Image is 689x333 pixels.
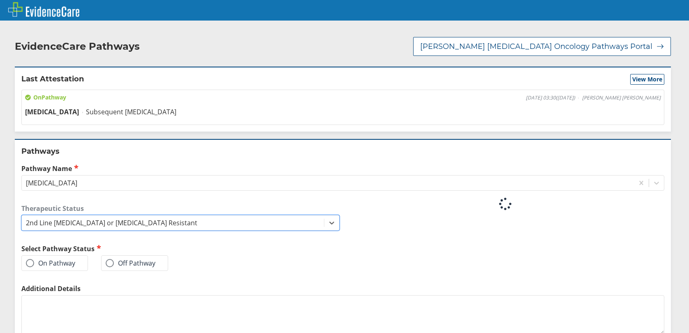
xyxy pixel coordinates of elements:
h2: EvidenceCare Pathways [15,40,140,53]
label: On Pathway [26,259,75,267]
span: [DATE] 03:30 ( [DATE] ) [526,95,575,101]
label: Off Pathway [106,259,155,267]
label: Additional Details [21,284,664,293]
h2: Select Pathway Status [21,244,340,253]
span: On Pathway [25,93,66,102]
button: View More [630,74,664,85]
h2: Pathways [21,146,664,156]
span: Subsequent [MEDICAL_DATA] [86,107,176,116]
label: Therapeutic Status [21,204,340,213]
span: [PERSON_NAME] [MEDICAL_DATA] Oncology Pathways Portal [420,42,652,51]
div: [MEDICAL_DATA] [26,178,77,187]
span: View More [632,75,662,83]
span: [PERSON_NAME] [PERSON_NAME] [582,95,661,101]
img: EvidenceCare [8,2,79,17]
span: [MEDICAL_DATA] [25,107,79,116]
label: Pathway Name [21,164,664,173]
button: [PERSON_NAME] [MEDICAL_DATA] Oncology Pathways Portal [413,37,671,56]
h2: Last Attestation [21,74,84,85]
